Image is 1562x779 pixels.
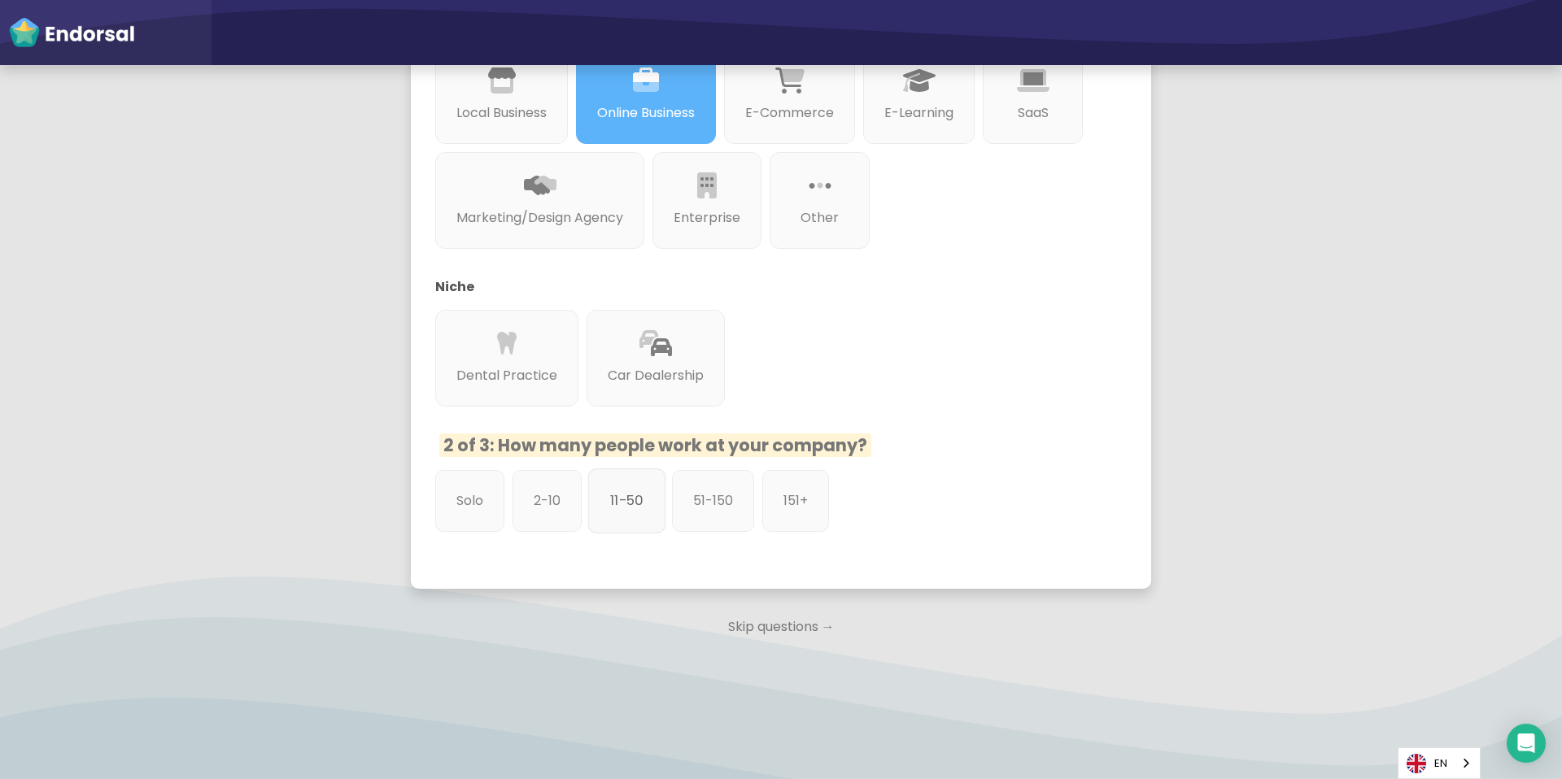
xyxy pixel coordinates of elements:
p: E-Learning [884,103,953,123]
p: 51-150 [693,491,733,511]
div: Open Intercom Messenger [1507,724,1546,763]
p: Skip questions → [411,609,1151,645]
p: Solo [456,491,483,511]
p: 11-50 [610,490,644,511]
p: E-Commerce [745,103,834,123]
p: 151+ [783,491,808,511]
p: Local Business [456,103,547,123]
p: 2-10 [534,491,561,511]
p: Car Dealership [608,366,704,385]
p: Marketing/Design Agency [456,208,623,228]
p: Other [791,208,849,228]
aside: Language selected: English [1398,747,1481,779]
p: Niche [435,277,1102,297]
div: Language [1398,747,1481,779]
p: SaaS [1004,103,1062,123]
span: 2 of 3: How many people work at your company? [439,433,871,457]
a: EN [1398,748,1480,778]
p: Enterprise [674,208,740,228]
p: Online Business [597,103,695,123]
img: endorsal-logo-white@2x.png [8,16,135,49]
p: Dental Practice [456,366,557,385]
